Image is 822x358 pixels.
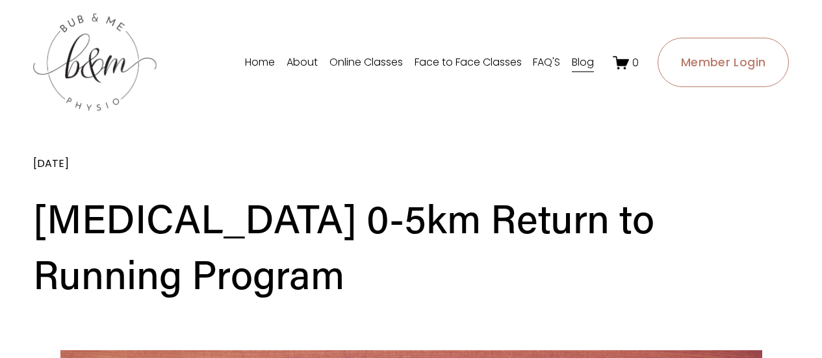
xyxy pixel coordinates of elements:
img: bubandme [33,12,157,113]
span: [DATE] [33,156,70,171]
a: Blog [572,52,594,73]
a: 0 items in cart [613,55,639,71]
span: 0 [632,55,639,70]
a: Home [245,52,275,73]
a: Face to Face Classes [415,52,522,73]
a: Online Classes [329,52,403,73]
a: About [287,52,318,73]
a: FAQ'S [533,52,560,73]
a: Member Login [658,38,790,87]
h1: [MEDICAL_DATA] 0-5km Return to Running Program [33,190,790,301]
